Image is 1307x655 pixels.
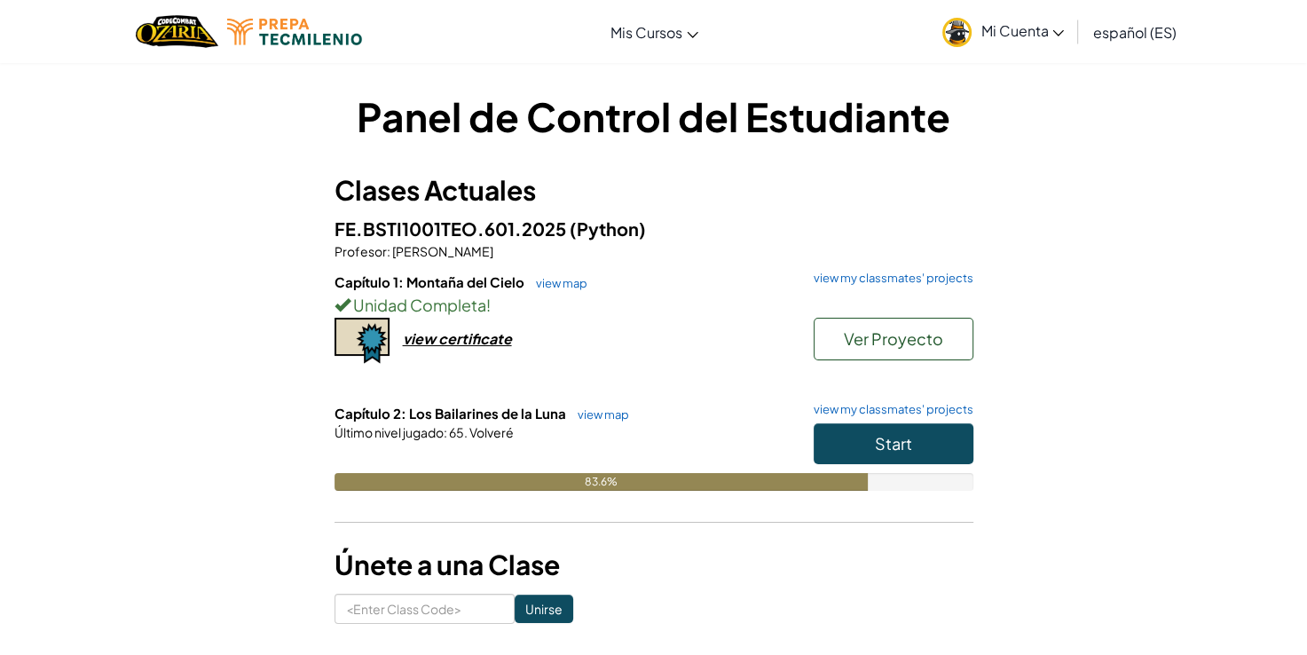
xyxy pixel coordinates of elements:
[390,243,493,259] span: [PERSON_NAME]
[527,276,587,290] a: view map
[335,594,515,624] input: <Enter Class Code>
[814,423,973,464] button: Start
[933,4,1073,59] a: Mi Cuenta
[335,424,444,440] span: Último nivel jugado
[468,424,514,440] span: Volveré
[1083,8,1185,56] a: español (ES)
[335,545,973,585] h3: Únete a una Clase
[136,13,218,50] a: Ozaria by CodeCombat logo
[136,13,218,50] img: Home
[335,473,869,491] div: 83.6%
[335,405,569,422] span: Capítulo 2: Los Bailarines de la Luna
[844,328,943,349] span: Ver Proyecto
[387,243,390,259] span: :
[569,407,629,422] a: view map
[335,329,512,348] a: view certificate
[444,424,447,440] span: :
[1092,23,1176,42] span: español (ES)
[335,273,527,290] span: Capítulo 1: Montaña del Cielo
[350,295,486,315] span: Unidad Completa
[335,243,387,259] span: Profesor
[403,329,512,348] div: view certificate
[227,19,362,45] img: Tecmilenio logo
[805,272,973,284] a: view my classmates' projects
[814,318,973,360] button: Ver Proyecto
[805,404,973,415] a: view my classmates' projects
[335,318,390,364] img: certificate-icon.png
[335,89,973,144] h1: Panel de Control del Estudiante
[515,595,573,623] input: Unirse
[980,21,1064,40] span: Mi Cuenta
[486,295,491,315] span: !
[602,8,707,56] a: Mis Cursos
[447,424,468,440] span: 65.
[942,18,972,47] img: avatar
[875,433,912,454] span: Start
[570,217,646,240] span: (Python)
[335,217,570,240] span: FE.BSTI1001TEO.601.2025
[610,23,682,42] span: Mis Cursos
[335,170,973,210] h3: Clases Actuales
